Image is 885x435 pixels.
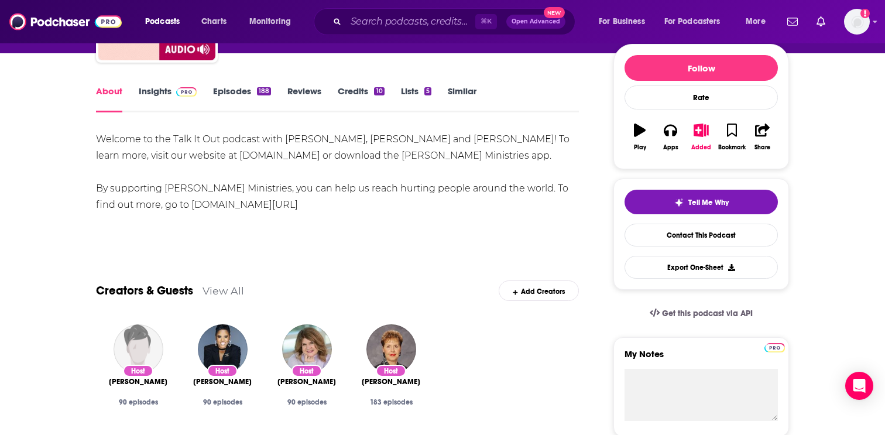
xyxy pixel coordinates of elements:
span: ⌘ K [475,14,497,29]
div: 5 [424,87,431,95]
a: Similar [448,85,476,112]
span: Tell Me Why [688,198,729,207]
button: Follow [625,55,778,81]
div: Add Creators [499,280,579,301]
span: Get this podcast via API [662,309,753,318]
img: Podchaser Pro [176,87,197,97]
span: [PERSON_NAME] [109,377,167,386]
a: InsightsPodchaser Pro [139,85,197,112]
a: Episodes188 [213,85,271,112]
a: Pro website [764,341,785,352]
div: 10 [374,87,384,95]
div: Added [691,144,711,151]
a: Reviews [287,85,321,112]
div: Rate [625,85,778,109]
button: tell me why sparkleTell Me Why [625,190,778,214]
button: open menu [591,12,660,31]
a: Show notifications dropdown [812,12,830,32]
div: Share [754,144,770,151]
a: About [96,85,122,112]
div: Apps [663,144,678,151]
div: Bookmark [718,144,746,151]
span: [PERSON_NAME] [362,377,420,386]
span: [PERSON_NAME] [277,377,336,386]
span: For Business [599,13,645,30]
img: Ginger Stache [282,324,332,374]
a: Ginger Stache [277,377,336,386]
span: Open Advanced [512,19,560,25]
button: Added [686,116,716,158]
a: Get this podcast via API [640,299,762,328]
div: Welcome to the Talk It Out podcast with [PERSON_NAME], [PERSON_NAME] and [PERSON_NAME]! To learn ... [96,131,579,213]
svg: Email not verified [860,9,870,18]
a: Charts [194,12,234,31]
div: Host [291,365,322,377]
a: Credits10 [338,85,384,112]
button: open menu [241,12,306,31]
button: Open AdvancedNew [506,15,565,29]
button: Share [747,116,778,158]
input: Search podcasts, credits, & more... [346,12,475,31]
span: [PERSON_NAME] [193,377,252,386]
div: Host [207,365,238,377]
button: Play [625,116,655,158]
img: User Profile [844,9,870,35]
img: Joyce Meyer [366,324,416,374]
a: Contact This Podcast [625,224,778,246]
div: Search podcasts, credits, & more... [325,8,586,35]
button: open menu [737,12,780,31]
a: Show notifications dropdown [783,12,802,32]
img: Podchaser Pro [764,343,785,352]
img: tell me why sparkle [674,198,684,207]
div: 183 episodes [358,398,424,406]
div: Host [123,365,153,377]
span: Monitoring [249,13,291,30]
span: Podcasts [145,13,180,30]
a: Erin Cluley [109,377,167,386]
div: 188 [257,87,271,95]
img: Jaime Williams [198,324,248,374]
div: Host [376,365,406,377]
a: Creators & Guests [96,283,193,298]
span: New [544,7,565,18]
button: open menu [137,12,195,31]
span: More [746,13,766,30]
img: Podchaser - Follow, Share and Rate Podcasts [9,11,122,33]
a: Joyce Meyer [362,377,420,386]
span: Charts [201,13,227,30]
a: Jaime Williams [193,377,252,386]
a: Lists5 [401,85,431,112]
div: 90 episodes [190,398,255,406]
a: View All [203,285,244,297]
button: open menu [657,12,737,31]
button: Export One-Sheet [625,256,778,279]
div: 90 episodes [105,398,171,406]
img: Erin Cluley [114,324,163,374]
button: Apps [655,116,685,158]
span: For Podcasters [664,13,721,30]
div: Play [634,144,646,151]
div: Open Intercom Messenger [845,372,873,400]
button: Show profile menu [844,9,870,35]
div: 90 episodes [274,398,339,406]
button: Bookmark [716,116,747,158]
label: My Notes [625,348,778,369]
span: Logged in as EllaRoseMurphy [844,9,870,35]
